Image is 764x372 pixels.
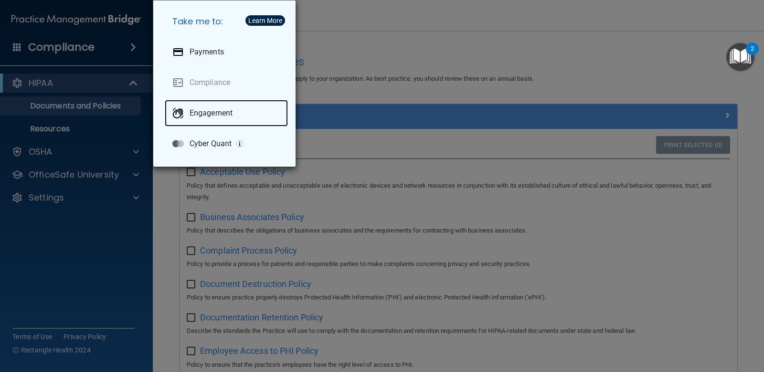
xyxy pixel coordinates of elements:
p: Payments [190,47,224,57]
a: Engagement [165,100,288,127]
h5: Take me to: [165,8,288,35]
button: Learn More [245,15,285,26]
a: Cyber Quant [165,130,288,157]
a: Compliance [165,69,288,96]
p: Cyber Quant [190,139,232,149]
a: Payments [165,39,288,65]
button: Open Resource Center, 2 new notifications [726,43,754,71]
p: Engagement [190,108,233,118]
div: 2 [751,49,754,61]
div: Learn More [248,17,282,24]
iframe: Drift Widget Chat Controller [599,304,753,342]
